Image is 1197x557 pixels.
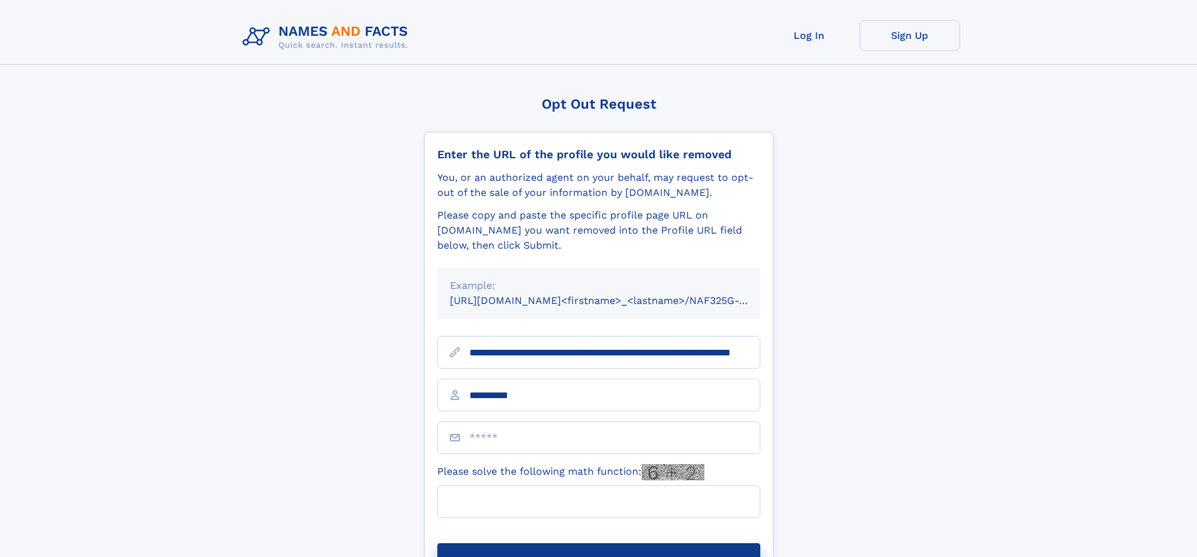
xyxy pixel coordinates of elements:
[424,96,773,112] div: Opt Out Request
[437,170,760,200] div: You, or an authorized agent on your behalf, may request to opt-out of the sale of your informatio...
[759,20,860,51] a: Log In
[860,20,960,51] a: Sign Up
[238,20,418,54] img: Logo Names and Facts
[437,208,760,253] div: Please copy and paste the specific profile page URL on [DOMAIN_NAME] you want removed into the Pr...
[437,148,760,161] div: Enter the URL of the profile you would like removed
[437,464,704,480] label: Please solve the following math function:
[450,295,784,306] small: [URL][DOMAIN_NAME]<firstname>_<lastname>/NAF325G-xxxxxxxx
[450,278,748,293] div: Example:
